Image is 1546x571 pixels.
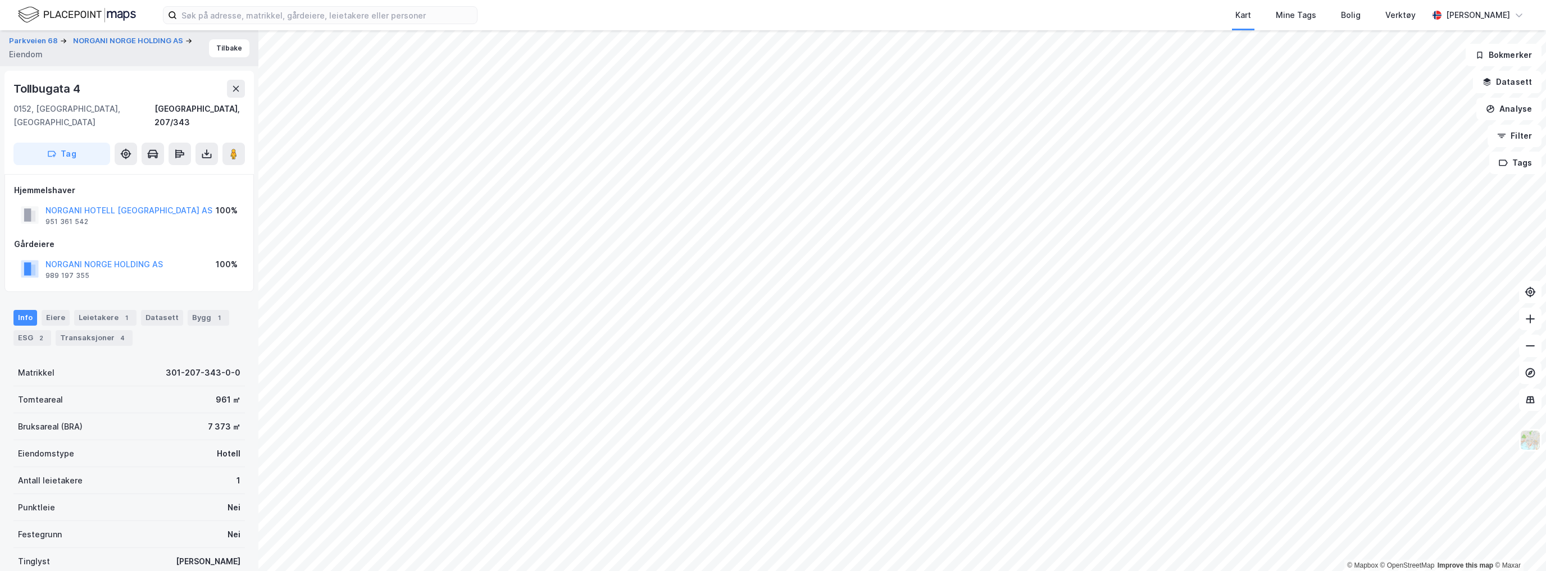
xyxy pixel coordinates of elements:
div: Verktøy [1385,8,1416,22]
div: Transaksjoner [56,330,133,346]
div: Tollbugata 4 [13,80,83,98]
button: Analyse [1476,98,1542,120]
div: 1 [121,312,132,323]
div: 100% [216,258,238,271]
div: Kart [1235,8,1251,22]
div: Kontrollprogram for chat [1490,517,1546,571]
button: Datasett [1473,71,1542,93]
div: 2 [35,332,47,344]
div: Nei [228,528,240,541]
div: Tomteareal [18,393,63,406]
div: Nei [228,501,240,514]
button: Bokmerker [1466,44,1542,66]
div: Leietakere [74,310,137,326]
div: 989 197 355 [46,271,89,280]
div: Eiendomstype [18,447,74,460]
div: 7 373 ㎡ [208,420,240,433]
input: Søk på adresse, matrikkel, gårdeiere, leietakere eller personer [177,7,477,24]
div: Matrikkel [18,366,54,380]
button: Parkveien 68 [9,35,60,47]
button: Filter [1488,125,1542,147]
div: Tinglyst [18,555,50,568]
div: Punktleie [18,501,55,514]
img: Z [1520,430,1541,451]
div: [PERSON_NAME] [1446,8,1510,22]
div: Bruksareal (BRA) [18,420,83,433]
div: 961 ㎡ [216,393,240,406]
div: Gårdeiere [14,237,244,251]
div: 301-207-343-0-0 [166,366,240,380]
img: logo.f888ab2527a4732fd821a326f86c7f29.svg [18,5,136,25]
div: Datasett [141,310,183,326]
div: ESG [13,330,51,346]
a: Mapbox [1347,561,1378,569]
a: OpenStreetMap [1380,561,1435,569]
div: 1 [213,312,225,323]
div: [PERSON_NAME] [176,555,240,568]
button: Tilbake [209,39,249,57]
button: Tag [13,143,110,165]
button: Tags [1489,152,1542,174]
div: Bolig [1341,8,1361,22]
div: Bygg [188,310,229,326]
div: 4 [117,332,128,344]
div: Hjemmelshaver [14,184,244,197]
div: Eiendom [9,48,43,61]
iframe: Chat Widget [1490,517,1546,571]
div: Festegrunn [18,528,62,541]
a: Improve this map [1438,561,1493,569]
div: Antall leietakere [18,474,83,487]
div: 951 361 542 [46,217,88,226]
div: Eiere [42,310,70,326]
button: NORGANI NORGE HOLDING AS [73,35,185,47]
div: Hotell [217,447,240,460]
div: 100% [216,204,238,217]
div: 0152, [GEOGRAPHIC_DATA], [GEOGRAPHIC_DATA] [13,102,154,129]
div: Info [13,310,37,326]
div: [GEOGRAPHIC_DATA], 207/343 [154,102,245,129]
div: 1 [237,474,240,487]
div: Mine Tags [1276,8,1316,22]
